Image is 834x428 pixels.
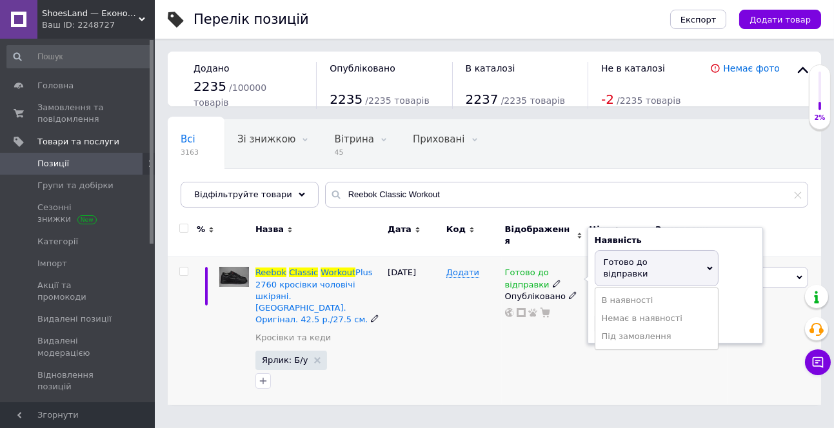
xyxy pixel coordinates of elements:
[37,258,67,269] span: Імпорт
[197,224,205,235] span: %
[680,15,717,24] span: Експорт
[194,79,226,94] span: 2235
[262,356,308,364] span: Ярлик: Б/у
[466,63,515,73] span: В каталозі
[325,182,808,208] input: Пошук по назві позиції, артикулу і пошуковим запитам
[194,13,309,26] div: Перелік позицій
[255,332,331,344] a: Кросівки та кеди
[617,95,680,106] span: / 2235 товарів
[37,236,78,248] span: Категорії
[384,257,443,405] div: [DATE]
[255,224,284,235] span: Назва
[219,267,249,286] img: Reebok Classic Workout Plus 2760 кроссовки мужские кожаные. Индонезия. Оригинал. 42.5 р./27.5 см.
[595,291,718,309] li: В наявності
[6,45,152,68] input: Пошук
[321,267,355,277] span: Workout
[604,257,648,278] span: Готово до відправки
[37,335,119,358] span: Видалені модерацією
[194,63,229,73] span: Додано
[334,148,373,157] span: 45
[805,349,831,375] button: Чат з покупцем
[595,235,756,246] div: Наявність
[194,190,292,199] span: Відфільтруйте товари
[330,63,395,73] span: Опубліковано
[194,83,266,108] span: / 100000 товарів
[42,8,139,19] span: ShoesLand — Економія та якість у кожному кроці
[255,267,286,277] span: Reebok
[595,309,718,327] li: Немає в наявності
[181,133,195,145] span: Всі
[181,148,199,157] span: 3163
[750,15,811,24] span: Додати товар
[334,133,373,145] span: Вітрина
[37,80,74,92] span: Головна
[42,19,155,31] div: Ваш ID: 2248727
[37,280,119,303] span: Акції та промокоди
[655,224,711,247] span: Замовлення
[37,158,69,170] span: Позиції
[330,92,362,107] span: 2235
[589,224,611,235] span: Ціна
[37,102,119,125] span: Замовлення та повідомлення
[237,133,295,145] span: Зі знижкою
[466,92,499,107] span: 2237
[255,267,373,324] span: Plus 2760 кросівки чоловічі шкіряні. [GEOGRAPHIC_DATA]. Оригінал. 42.5 р./27.5 см.
[601,92,614,107] span: -2
[505,224,574,247] span: Відображення
[670,10,727,29] button: Експорт
[37,202,119,225] span: Сезонні знижки
[413,133,465,145] span: Приховані
[181,182,248,194] span: Опубліковані
[595,327,718,345] li: Під замовлення
[37,369,119,393] span: Відновлення позицій
[501,95,565,106] span: / 2235 товарів
[37,313,112,325] span: Видалені позиції
[446,267,479,278] span: Додати
[37,180,114,191] span: Групи та добірки
[739,10,821,29] button: Додати товар
[505,267,550,293] span: Готово до відправки
[723,63,780,73] a: Немає фото
[809,113,830,122] div: 2%
[601,63,665,73] span: Не в каталозі
[365,95,429,106] span: / 2235 товарів
[505,291,583,302] div: Опубліковано
[37,136,119,148] span: Товари та послуги
[255,267,373,324] a: ReebokClassicWorkoutPlus 2760 кросівки чоловічі шкіряні. [GEOGRAPHIC_DATA]. Оригінал. 42.5 р./27....
[388,224,412,235] span: Дата
[289,267,318,277] span: Classic
[446,224,466,235] span: Код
